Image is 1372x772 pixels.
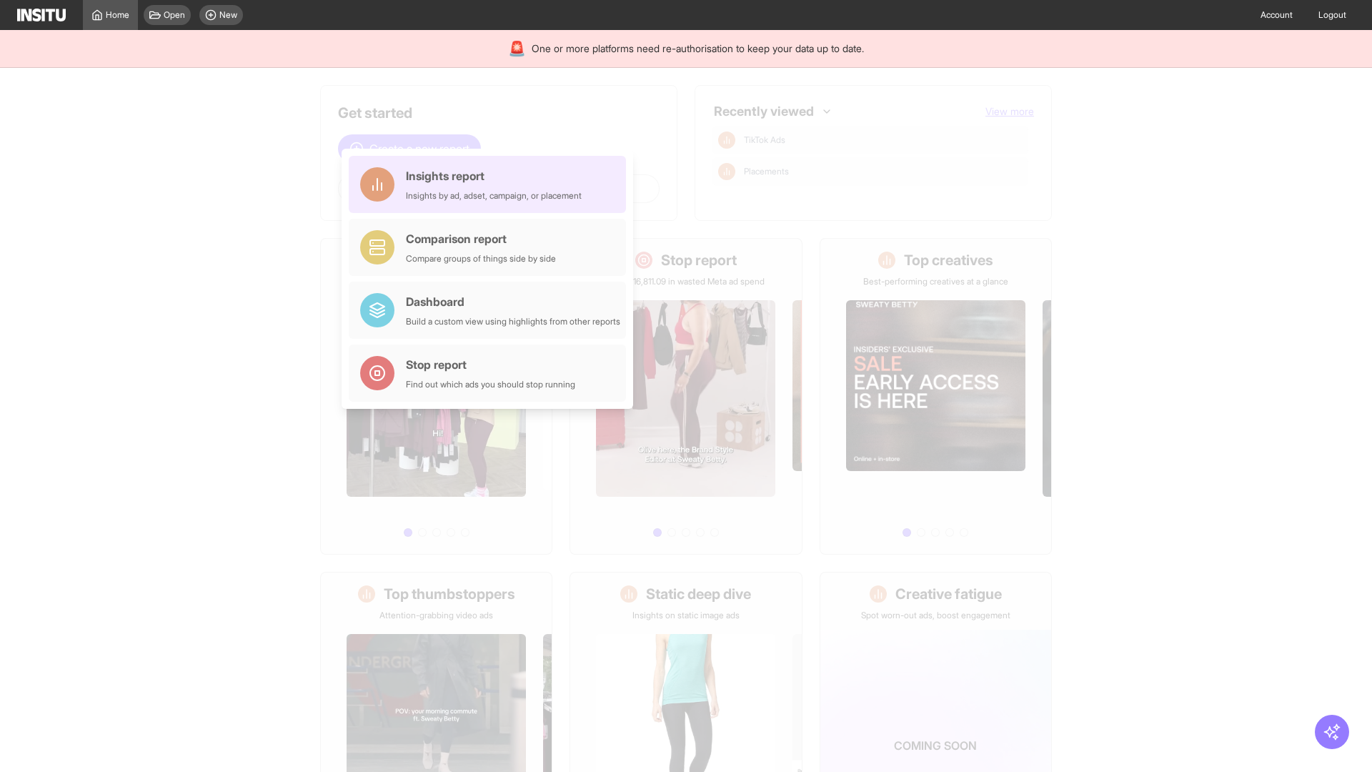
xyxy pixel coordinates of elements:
[508,39,526,59] div: 🚨
[406,230,556,247] div: Comparison report
[406,356,575,373] div: Stop report
[406,293,620,310] div: Dashboard
[406,316,620,327] div: Build a custom view using highlights from other reports
[219,9,237,21] span: New
[106,9,129,21] span: Home
[406,253,556,264] div: Compare groups of things side by side
[406,379,575,390] div: Find out which ads you should stop running
[164,9,185,21] span: Open
[406,190,582,202] div: Insights by ad, adset, campaign, or placement
[532,41,864,56] span: One or more platforms need re-authorisation to keep your data up to date.
[17,9,66,21] img: Logo
[406,167,582,184] div: Insights report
